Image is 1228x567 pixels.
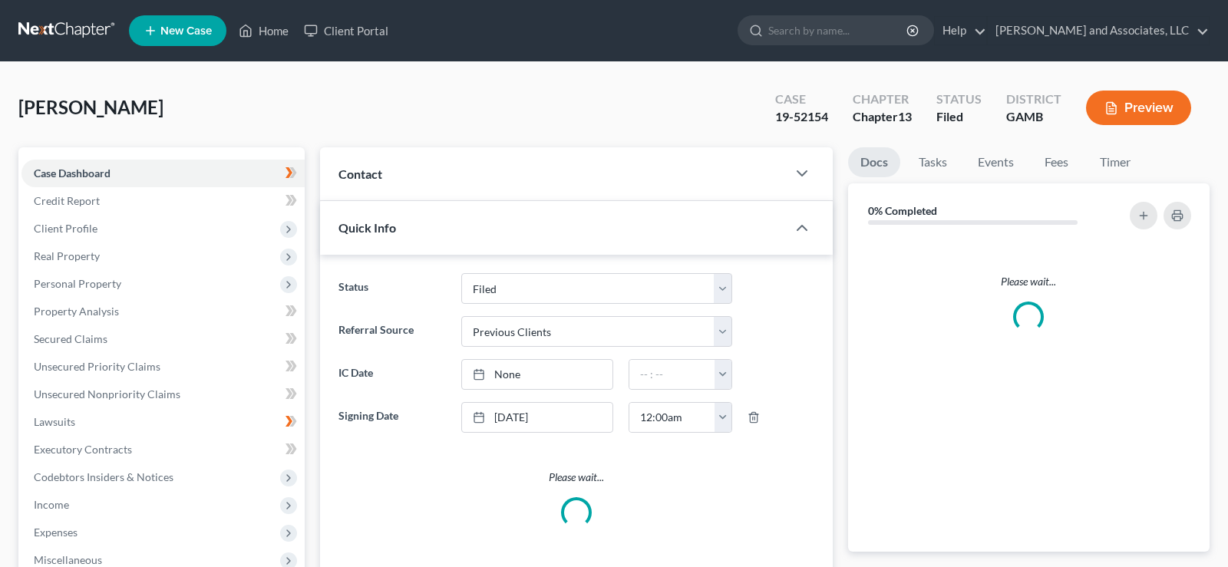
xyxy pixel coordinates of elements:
a: Docs [848,147,900,177]
a: Executory Contracts [21,436,305,463]
div: Status [936,91,982,108]
a: Fees [1032,147,1081,177]
span: Secured Claims [34,332,107,345]
div: Chapter [853,91,912,108]
a: Unsecured Priority Claims [21,353,305,381]
span: Lawsuits [34,415,75,428]
span: Miscellaneous [34,553,102,566]
span: Income [34,498,69,511]
a: [PERSON_NAME] and Associates, LLC [988,17,1209,45]
button: Preview [1086,91,1191,125]
span: New Case [160,25,212,37]
div: GAMB [1006,108,1061,126]
label: Signing Date [331,402,454,433]
label: Status [331,273,454,304]
span: Credit Report [34,194,100,207]
input: Search by name... [768,16,909,45]
span: Property Analysis [34,305,119,318]
a: Client Portal [296,17,396,45]
a: Unsecured Nonpriority Claims [21,381,305,408]
div: Filed [936,108,982,126]
span: Case Dashboard [34,166,111,180]
input: -- : -- [629,403,715,432]
a: Credit Report [21,187,305,215]
span: 13 [898,109,912,124]
a: Case Dashboard [21,160,305,187]
p: Please wait... [338,470,814,485]
a: Home [231,17,296,45]
a: Secured Claims [21,325,305,353]
a: None [462,360,612,389]
span: Real Property [34,249,100,262]
input: -- : -- [629,360,715,389]
a: Lawsuits [21,408,305,436]
span: Personal Property [34,277,121,290]
span: Unsecured Nonpriority Claims [34,387,180,401]
label: Referral Source [331,316,454,347]
div: Chapter [853,108,912,126]
a: Property Analysis [21,298,305,325]
span: Expenses [34,526,78,539]
span: Unsecured Priority Claims [34,360,160,373]
a: [DATE] [462,403,612,432]
a: Tasks [906,147,959,177]
a: Help [935,17,986,45]
span: Quick Info [338,220,396,235]
span: Codebtors Insiders & Notices [34,470,173,483]
span: Client Profile [34,222,97,235]
div: District [1006,91,1061,108]
span: [PERSON_NAME] [18,96,163,118]
strong: 0% Completed [868,204,937,217]
a: Timer [1088,147,1143,177]
a: Events [966,147,1026,177]
p: Please wait... [860,274,1197,289]
div: 19-52154 [775,108,828,126]
span: Contact [338,166,382,181]
label: IC Date [331,359,454,390]
div: Case [775,91,828,108]
span: Executory Contracts [34,443,132,456]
